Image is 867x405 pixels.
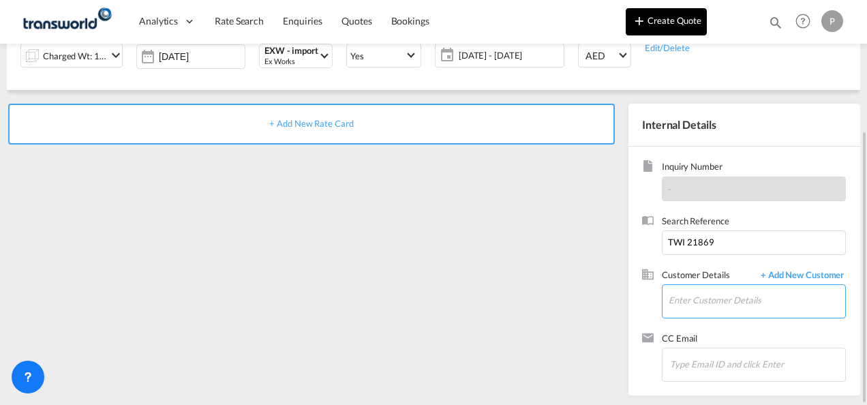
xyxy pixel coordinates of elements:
[350,50,364,61] div: Yes
[662,332,846,348] span: CC Email
[139,14,178,28] span: Analytics
[631,12,648,29] md-icon: icon-plus 400-fg
[20,6,112,37] img: f753ae806dec11f0841701cdfdf085c0.png
[391,15,429,27] span: Bookings
[346,43,421,67] md-select: Select Customs: Yes
[670,350,806,378] input: Chips input.
[436,47,452,63] md-icon: icon-calendar
[754,269,846,284] span: + Add New Customer
[578,43,631,67] md-select: Select Currency: د.إ AEDUnited Arab Emirates Dirham
[20,43,123,67] div: Charged Wt: 135.00 KGicon-chevron-down
[264,46,318,56] div: EXW - import
[662,269,754,284] span: Customer Details
[768,15,783,30] md-icon: icon-magnify
[668,348,845,378] md-chips-wrap: Chips container. Enter the text area, then type text, and press enter to add a chip.
[628,104,860,146] div: Internal Details
[669,285,845,316] input: Enter Customer Details
[791,10,815,33] span: Help
[662,160,846,176] span: Inquiry Number
[821,10,843,32] div: P
[159,51,245,62] input: Select
[645,40,729,54] div: Edit/Delete
[8,104,615,145] div: + Add New Rate Card
[455,46,564,65] span: [DATE] - [DATE]
[108,47,124,63] md-icon: icon-chevron-down
[269,118,353,129] span: + Add New Rate Card
[43,46,107,65] div: Charged Wt: 135.00 KG
[662,230,846,255] input: Enter search reference
[662,215,846,230] span: Search Reference
[626,8,707,35] button: icon-plus 400-fgCreate Quote
[585,49,617,63] span: AED
[215,15,264,27] span: Rate Search
[259,44,333,68] md-select: Select Incoterms: EXW - import Ex Works
[341,15,371,27] span: Quotes
[264,56,318,66] div: Ex Works
[459,49,560,61] span: [DATE] - [DATE]
[791,10,821,34] div: Help
[283,15,322,27] span: Enquiries
[668,183,671,194] span: -
[768,15,783,35] div: icon-magnify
